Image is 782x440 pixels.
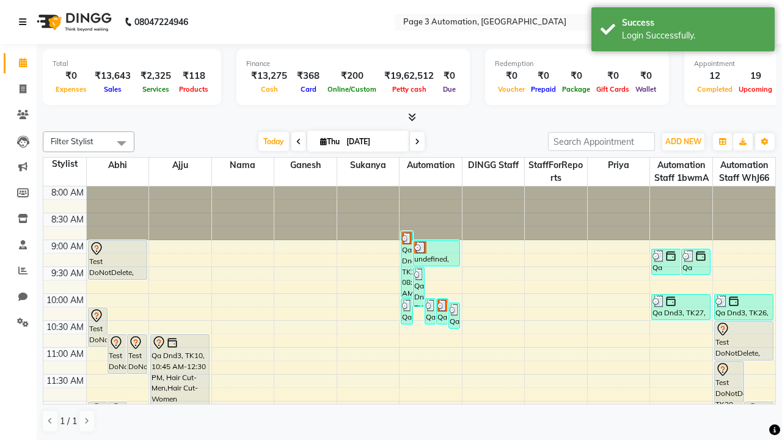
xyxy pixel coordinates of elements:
[593,69,632,83] div: ₹0
[45,402,86,414] div: 12:00 PM
[90,69,136,83] div: ₹13,643
[87,158,149,173] span: Abhi
[495,85,528,94] span: Voucher
[632,69,659,83] div: ₹0
[414,268,424,306] div: Qa Dnd3, TK25, 09:30 AM-10:15 AM, Hair Cut-Men
[108,335,126,373] div: Test DoNotDelete, TK04, 10:45 AM-11:30 AM, Hair Cut-Men
[650,158,712,186] span: Automation Staff 1bwmA
[694,85,736,94] span: Completed
[176,69,211,83] div: ₹118
[665,137,701,146] span: ADD NEW
[437,299,447,324] div: Qa Dnd3, TK28, 10:05 AM-10:35 AM, Hair cut Below 12 years (Boy)
[593,85,632,94] span: Gift Cards
[449,303,459,328] div: Qa Dnd3, TK31, 10:10 AM-10:40 AM, Hair cut Below 12 years (Boy)
[246,69,292,83] div: ₹13,275
[31,5,115,39] img: logo
[51,136,93,146] span: Filter Stylist
[274,158,337,173] span: Ganesh
[53,69,90,83] div: ₹0
[440,85,459,94] span: Due
[49,267,86,280] div: 9:30 AM
[528,69,559,83] div: ₹0
[149,158,211,173] span: Ajju
[44,348,86,361] div: 11:00 AM
[151,335,209,427] div: Qa Dnd3, TK10, 10:45 AM-12:30 PM, Hair Cut-Men,Hair Cut-Women
[44,375,86,387] div: 11:30 AM
[588,158,650,173] span: Priya
[324,85,379,94] span: Online/Custom
[632,85,659,94] span: Wallet
[425,299,436,324] div: Qa Dnd3, TK30, 10:05 AM-10:35 AM, Hair cut Below 12 years (Boy)
[715,295,773,320] div: Qa Dnd3, TK26, 10:00 AM-10:30 AM, Hair cut Below 12 years (Boy)
[89,241,147,279] div: Test DoNotDelete, TK14, 09:00 AM-09:45 AM, Hair Cut-Men
[400,158,462,173] span: Automation
[694,69,736,83] div: 12
[715,362,744,414] div: Test DoNotDelete, TK20, 11:15 AM-12:15 PM, Hair Cut-Women
[317,137,343,146] span: Thu
[652,295,710,320] div: Qa Dnd3, TK27, 10:00 AM-10:30 AM, Hair cut Below 12 years (Boy)
[401,299,412,324] div: Qa Dnd3, TK29, 10:05 AM-10:35 AM, Hair cut Below 12 years (Boy)
[176,85,211,94] span: Products
[128,335,146,373] div: Test DoNotDelete, TK16, 10:45 AM-11:30 AM, Hair Cut-Men
[343,133,404,151] input: 2025-10-02
[139,85,172,94] span: Services
[53,85,90,94] span: Expenses
[495,69,528,83] div: ₹0
[559,69,593,83] div: ₹0
[298,85,320,94] span: Card
[548,132,655,151] input: Search Appointment
[89,308,107,346] div: Test DoNotDelete, TK11, 10:15 AM-11:00 AM, Hair Cut-Men
[292,69,324,83] div: ₹368
[462,158,525,173] span: DINGG Staff
[324,69,379,83] div: ₹200
[258,85,281,94] span: Cash
[682,249,711,274] div: Qa Dnd3, TK24, 09:10 AM-09:40 AM, Hair Cut By Expert-Men
[101,85,125,94] span: Sales
[43,158,86,170] div: Stylist
[401,232,412,297] div: Qa Dnd3, TK22, 08:50 AM-10:05 AM, Hair Cut By Expert-Men,Hair Cut-Men
[414,241,460,266] div: undefined, TK21, 09:00 AM-09:30 AM, Hair cut Below 12 years (Boy)
[337,158,400,173] span: Sukanya
[713,158,775,186] span: Automation Staff WhJ66
[528,85,559,94] span: Prepaid
[495,59,659,69] div: Redemption
[258,132,289,151] span: Today
[44,294,86,307] div: 10:00 AM
[60,415,77,428] span: 1 / 1
[715,321,773,360] div: Test DoNotDelete, TK20, 10:30 AM-11:15 AM, Hair Cut-Men
[559,85,593,94] span: Package
[389,85,429,94] span: Petty cash
[652,249,681,274] div: Qa Dnd3, TK23, 09:10 AM-09:40 AM, Hair cut Below 12 years (Boy)
[134,5,188,39] b: 08047224946
[736,85,775,94] span: Upcoming
[49,213,86,226] div: 8:30 AM
[622,29,766,42] div: Login Successfully.
[736,69,775,83] div: 19
[525,158,587,186] span: StaffForReports
[439,69,460,83] div: ₹0
[44,321,86,334] div: 10:30 AM
[136,69,176,83] div: ₹2,325
[379,69,439,83] div: ₹19,62,512
[53,59,211,69] div: Total
[212,158,274,173] span: Nama
[662,133,704,150] button: ADD NEW
[246,59,460,69] div: Finance
[49,186,86,199] div: 8:00 AM
[49,240,86,253] div: 9:00 AM
[622,16,766,29] div: Success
